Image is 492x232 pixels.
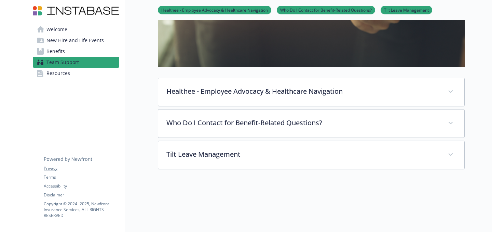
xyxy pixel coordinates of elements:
a: Disclaimer [44,192,119,198]
a: Welcome [33,24,119,35]
p: Healthee - Employee Advocacy & Healthcare Navigation [166,86,440,96]
a: Who Do I Contact for Benefit-Related Questions? [277,7,375,13]
span: Resources [46,68,70,79]
a: New Hire and Life Events [33,35,119,46]
a: Benefits [33,46,119,57]
p: Copyright © 2024 - 2025 , Newfront Insurance Services, ALL RIGHTS RESERVED [44,201,119,218]
a: Team Support [33,57,119,68]
a: Tilt Leave Management [381,7,432,13]
p: Tilt Leave Management [166,149,440,159]
span: New Hire and Life Events [46,35,104,46]
div: Tilt Leave Management [158,141,464,169]
a: Privacy [44,165,119,171]
span: Team Support [46,57,79,68]
a: Terms [44,174,119,180]
p: Who Do I Contact for Benefit-Related Questions? [166,118,440,128]
span: Welcome [46,24,67,35]
a: Accessibility [44,183,119,189]
div: Healthee - Employee Advocacy & Healthcare Navigation [158,78,464,106]
a: Resources [33,68,119,79]
span: Benefits [46,46,65,57]
div: Who Do I Contact for Benefit-Related Questions? [158,109,464,138]
a: Healthee - Employee Advocacy & Healthcare Navigation [158,7,271,13]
